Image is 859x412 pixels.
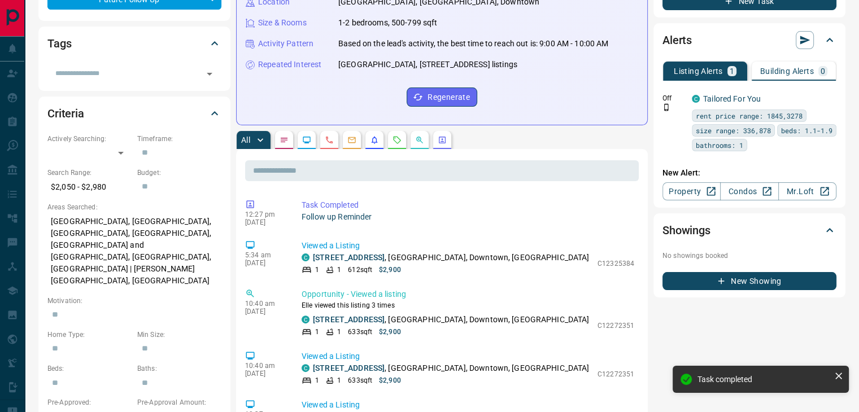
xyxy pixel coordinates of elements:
div: Tags [47,30,221,57]
p: Building Alerts [760,67,814,75]
a: [STREET_ADDRESS] [313,315,385,324]
p: 1 [315,375,319,385]
p: Size & Rooms [258,17,307,29]
h2: Tags [47,34,71,52]
div: Task completed [697,375,830,384]
svg: Notes [280,135,289,144]
p: Based on the lead's activity, the best time to reach out is: 9:00 AM - 10:00 AM [338,38,608,50]
a: Condos [720,182,778,200]
div: Criteria [47,100,221,127]
p: 1 [337,265,341,275]
p: [DATE] [245,308,285,315]
p: 1 [730,67,734,75]
p: Pre-Approval Amount: [137,397,221,407]
p: , [GEOGRAPHIC_DATA], Downtown, [GEOGRAPHIC_DATA] [313,252,589,264]
svg: Lead Browsing Activity [302,135,311,144]
button: Regenerate [407,87,477,107]
div: condos.ca [302,315,309,323]
span: rent price range: 1845,3278 [696,110,803,121]
p: [GEOGRAPHIC_DATA], [GEOGRAPHIC_DATA], [GEOGRAPHIC_DATA], [GEOGRAPHIC_DATA], [GEOGRAPHIC_DATA] and... [47,212,221,290]
div: condos.ca [302,253,309,261]
p: 1 [315,327,319,337]
svg: Opportunities [415,135,424,144]
span: bathrooms: 1 [696,139,743,151]
h2: Criteria [47,104,84,122]
a: Mr.Loft [778,182,836,200]
p: Search Range: [47,168,132,178]
p: Listing Alerts [674,67,723,75]
svg: Calls [325,135,334,144]
svg: Listing Alerts [370,135,379,144]
div: Alerts [662,27,836,54]
p: [DATE] [245,218,285,226]
p: Elle viewed this listing 3 times [302,300,634,310]
a: [STREET_ADDRESS] [313,253,385,262]
svg: Push Notification Only [662,103,670,111]
p: Home Type: [47,330,132,340]
p: 1 [315,265,319,275]
p: [DATE] [245,259,285,267]
p: 633 sqft [348,327,372,337]
p: Activity Pattern [258,38,313,50]
span: size range: 336,878 [696,125,771,136]
p: $2,050 - $2,980 [47,178,132,196]
p: Viewed a Listing [302,240,634,252]
p: [DATE] [245,370,285,378]
div: Showings [662,217,836,244]
p: Opportunity - Viewed a listing [302,288,634,300]
h2: Showings [662,221,710,239]
a: Property [662,182,721,200]
p: Baths: [137,363,221,374]
p: Min Size: [137,330,221,340]
p: C12272351 [598,369,634,379]
p: Follow up Reminder [302,211,634,223]
div: condos.ca [692,95,700,103]
p: [GEOGRAPHIC_DATA], [STREET_ADDRESS] listings [338,59,517,71]
p: Motivation: [47,296,221,306]
p: 633 sqft [348,375,372,385]
p: Budget: [137,168,221,178]
p: No showings booked [662,251,836,261]
p: Task Completed [302,199,634,211]
p: 10:40 am [245,362,285,370]
p: Timeframe: [137,134,221,144]
p: $2,900 [379,265,401,275]
p: Viewed a Listing [302,399,634,411]
p: C12272351 [598,321,634,331]
p: Actively Searching: [47,134,132,144]
p: C12325384 [598,258,634,269]
p: New Alert: [662,167,836,179]
p: 612 sqft [348,265,372,275]
p: 5:34 am [245,251,285,259]
p: $2,900 [379,375,401,385]
p: 1 [337,327,341,337]
span: beds: 1.1-1.9 [781,125,832,136]
button: New Showing [662,272,836,290]
p: 10:40 am [245,300,285,308]
p: Beds: [47,363,132,374]
p: Areas Searched: [47,202,221,212]
svg: Emails [347,135,356,144]
p: 1 [337,375,341,385]
p: Pre-Approved: [47,397,132,407]
svg: Agent Actions [438,135,447,144]
svg: Requests [393,135,402,144]
a: Tailored For You [703,94,761,103]
p: 0 [821,67,825,75]
div: condos.ca [302,364,309,372]
p: $2,900 [379,327,401,337]
h2: Alerts [662,31,692,49]
a: [STREET_ADDRESS] [313,363,385,372]
p: Repeated Interest [258,59,321,71]
p: Viewed a Listing [302,350,634,362]
p: 1-2 bedrooms, 500-799 sqft [338,17,437,29]
p: , [GEOGRAPHIC_DATA], Downtown, [GEOGRAPHIC_DATA] [313,314,589,326]
button: Open [202,66,217,82]
p: Off [662,93,685,103]
p: All [241,136,250,144]
p: 12:27 pm [245,211,285,218]
p: , [GEOGRAPHIC_DATA], Downtown, [GEOGRAPHIC_DATA] [313,362,589,374]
